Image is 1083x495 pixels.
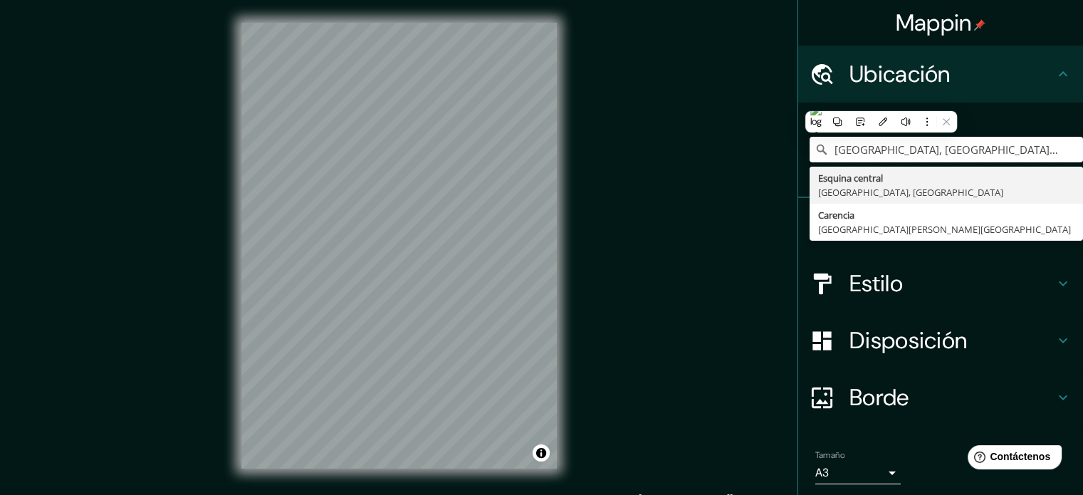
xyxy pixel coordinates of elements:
[849,382,909,412] font: Borde
[798,46,1083,103] div: Ubicación
[798,198,1083,255] div: Patas
[818,172,883,184] font: Esquina central
[815,465,829,480] font: A3
[533,444,550,462] button: Activar o desactivar atribución
[818,186,1003,199] font: [GEOGRAPHIC_DATA], [GEOGRAPHIC_DATA]
[798,312,1083,369] div: Disposición
[241,23,557,469] canvas: Mapa
[798,369,1083,426] div: Borde
[849,269,903,298] font: Estilo
[849,325,967,355] font: Disposición
[849,59,951,89] font: Ubicación
[798,255,1083,312] div: Estilo
[974,19,985,31] img: pin-icon.png
[815,449,844,461] font: Tamaño
[818,223,1071,236] font: [GEOGRAPHIC_DATA][PERSON_NAME][GEOGRAPHIC_DATA]
[818,209,854,222] font: Carencia
[896,8,972,38] font: Mappin
[956,439,1067,479] iframe: Lanzador de widgets de ayuda
[810,137,1083,162] input: Elige tu ciudad o zona
[815,462,901,484] div: A3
